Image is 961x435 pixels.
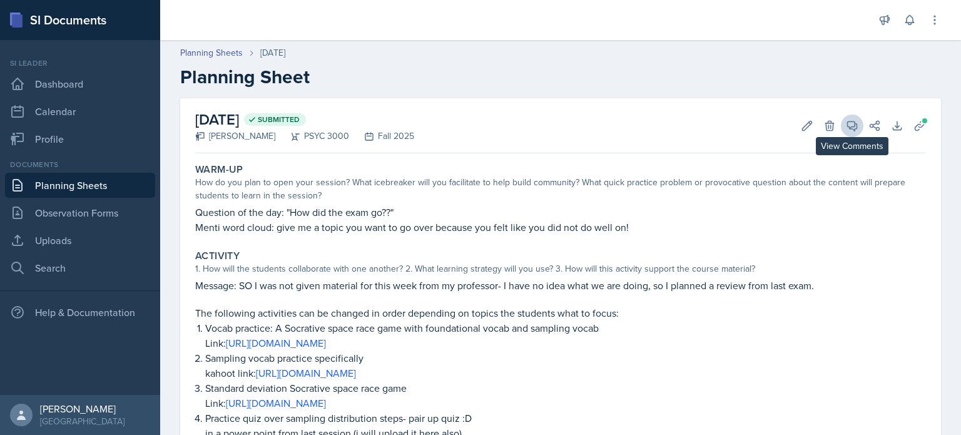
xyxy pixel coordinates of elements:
[195,220,926,235] p: Menti word cloud: give me a topic you want to go over because you felt like you did not do well on!​
[275,130,349,143] div: PSYC 3000
[5,255,155,280] a: Search
[5,200,155,225] a: Observation Forms
[195,176,926,202] div: How do you plan to open your session? What icebreaker will you facilitate to help build community...
[205,396,926,411] p: Link:
[841,115,863,137] button: View Comments
[205,366,926,381] p: kahoot link:
[205,320,926,335] p: Vocab practice: A Socrative space race game with foundational vocab and sampling vocab
[205,411,926,426] p: Practice quiz over sampling distribution steps- pair up quiz :D
[5,58,155,69] div: Si leader
[195,305,926,320] p: The following activities can be changed in order depending on topics the students what to focus:
[40,402,125,415] div: [PERSON_NAME]
[180,46,243,59] a: Planning Sheets
[195,205,926,220] p: Question of the day: "How did the exam go??"​
[195,130,275,143] div: [PERSON_NAME]
[195,163,243,176] label: Warm-Up
[5,71,155,96] a: Dashboard
[195,262,926,275] div: 1. How will the students collaborate with one another? 2. What learning strategy will you use? 3....
[258,115,300,125] span: Submitted
[40,415,125,427] div: [GEOGRAPHIC_DATA]
[205,381,926,396] p: Standard deviation Socrative space race game
[260,46,285,59] div: [DATE]
[226,396,326,410] a: [URL][DOMAIN_NAME]
[195,250,240,262] label: Activity
[195,108,414,131] h2: [DATE]
[256,366,356,380] a: [URL][DOMAIN_NAME]
[349,130,414,143] div: Fall 2025
[205,351,926,366] p: Sampling vocab practice specifically
[5,126,155,151] a: Profile
[195,278,926,293] p: Message: SO I was not given material for this week from my professor- I have no idea what we are ...
[5,99,155,124] a: Calendar
[5,159,155,170] div: Documents
[205,335,926,351] p: Link:
[226,336,326,350] a: [URL][DOMAIN_NAME]
[5,173,155,198] a: Planning Sheets
[5,300,155,325] div: Help & Documentation
[5,228,155,253] a: Uploads
[180,66,941,88] h2: Planning Sheet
